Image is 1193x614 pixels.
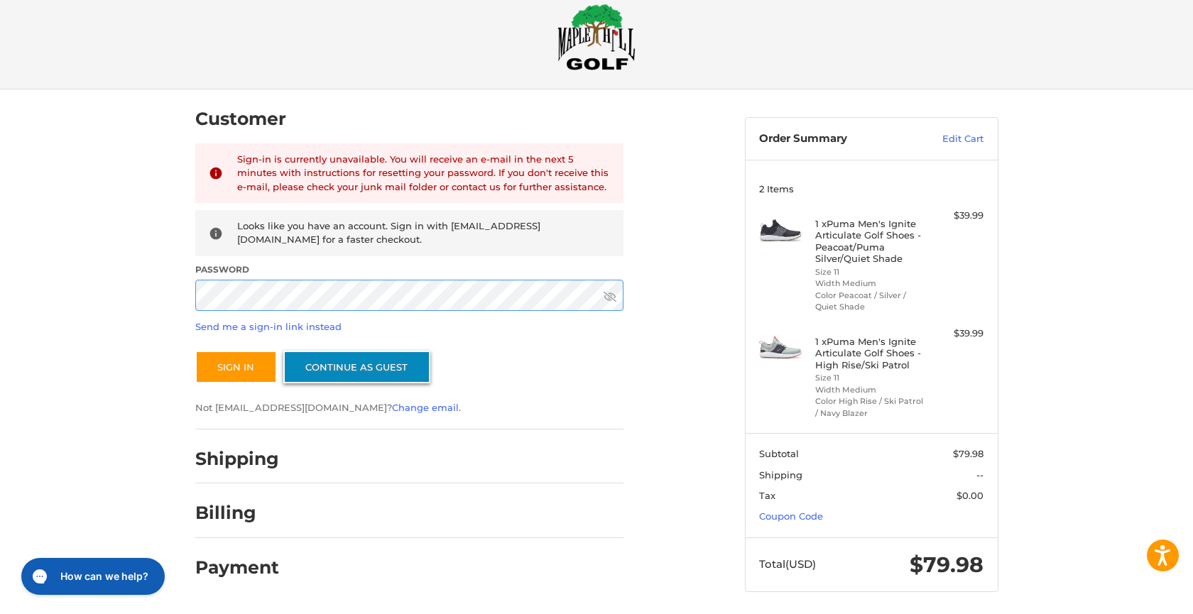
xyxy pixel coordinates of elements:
[953,448,984,459] span: $79.98
[195,321,342,332] a: Send me a sign-in link instead
[195,263,623,276] label: Password
[237,220,540,246] span: Looks like you have an account. Sign in with [EMAIL_ADDRESS][DOMAIN_NAME] for a faster checkout.
[912,132,984,146] a: Edit Cart
[759,510,823,522] a: Coupon Code
[392,402,459,413] a: Change email
[759,469,802,481] span: Shipping
[815,372,924,384] li: Size 11
[195,108,286,130] h2: Customer
[195,401,623,415] p: Not [EMAIL_ADDRESS][DOMAIN_NAME]? .
[815,336,924,371] h4: 1 x Puma Men's Ignite Articulate Golf Shoes - High Rise/Ski Patrol
[759,448,799,459] span: Subtotal
[237,153,610,194] div: Sign-in is currently unavailable. You will receive an e-mail in the next 5 minutes with instructi...
[759,132,912,146] h3: Order Summary
[195,502,278,524] h2: Billing
[815,278,924,290] li: Width Medium
[927,209,984,223] div: $39.99
[815,218,924,264] h4: 1 x Puma Men's Ignite Articulate Golf Shoes - Peacoat/Puma Silver/Quiet Shade
[957,490,984,501] span: $0.00
[14,553,169,600] iframe: Gorgias live chat messenger
[759,183,984,194] h3: 2 Items
[927,327,984,341] div: $39.99
[759,557,816,571] span: Total (USD)
[976,469,984,481] span: --
[195,351,277,383] button: Sign In
[759,490,775,501] span: Tax
[910,552,984,578] span: $79.98
[557,4,636,70] img: Maple Hill Golf
[195,448,279,470] h2: Shipping
[815,266,924,278] li: Size 11
[815,384,924,396] li: Width Medium
[195,557,279,579] h2: Payment
[815,395,924,419] li: Color High Rise / Ski Patrol / Navy Blazer
[815,290,924,313] li: Color Peacoat / Silver / Quiet Shade
[283,351,430,383] a: Continue as guest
